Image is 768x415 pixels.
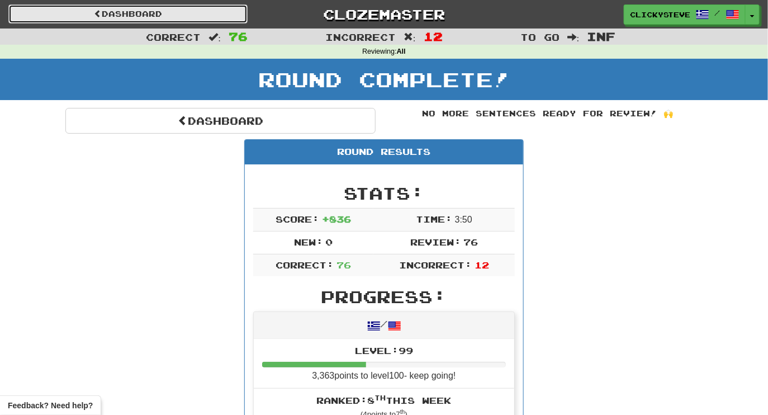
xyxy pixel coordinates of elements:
h2: Stats: [253,184,515,202]
div: / [254,312,514,338]
span: clickysteve [630,10,690,20]
sup: th [400,409,405,415]
sup: th [375,394,386,402]
span: Correct [146,31,201,43]
span: Review: [410,237,461,247]
span: 76 [229,30,248,43]
span: Level: 99 [355,345,413,356]
strong: All [397,48,406,55]
a: clickysteve / [624,4,746,25]
span: New: [294,237,323,247]
span: + 836 [322,214,351,224]
span: / [715,9,720,17]
span: : [404,32,416,42]
li: 3,363 points to level 100 - keep going! [254,339,514,389]
span: Inf [587,30,616,43]
a: Clozemaster [264,4,504,24]
h2: Progress: [253,287,515,306]
span: To go [520,31,560,43]
span: Incorrect [325,31,396,43]
span: 76 [336,260,351,270]
span: Ranked: 8 this week [317,395,452,405]
span: 12 [475,260,489,270]
span: Time: [416,214,452,224]
span: 12 [424,30,443,43]
div: No more sentences ready for review! 🙌 [392,108,703,119]
span: 0 [325,237,333,247]
span: Correct: [276,260,334,270]
span: Open feedback widget [8,400,93,411]
a: Dashboard [65,108,376,134]
span: 3 : 50 [455,215,472,224]
span: : [208,32,221,42]
a: Dashboard [8,4,248,23]
span: Incorrect: [399,260,472,270]
h1: Round Complete! [4,68,764,91]
span: : [567,32,580,42]
div: Round Results [245,140,523,164]
span: Score: [276,214,319,224]
span: 76 [463,237,478,247]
